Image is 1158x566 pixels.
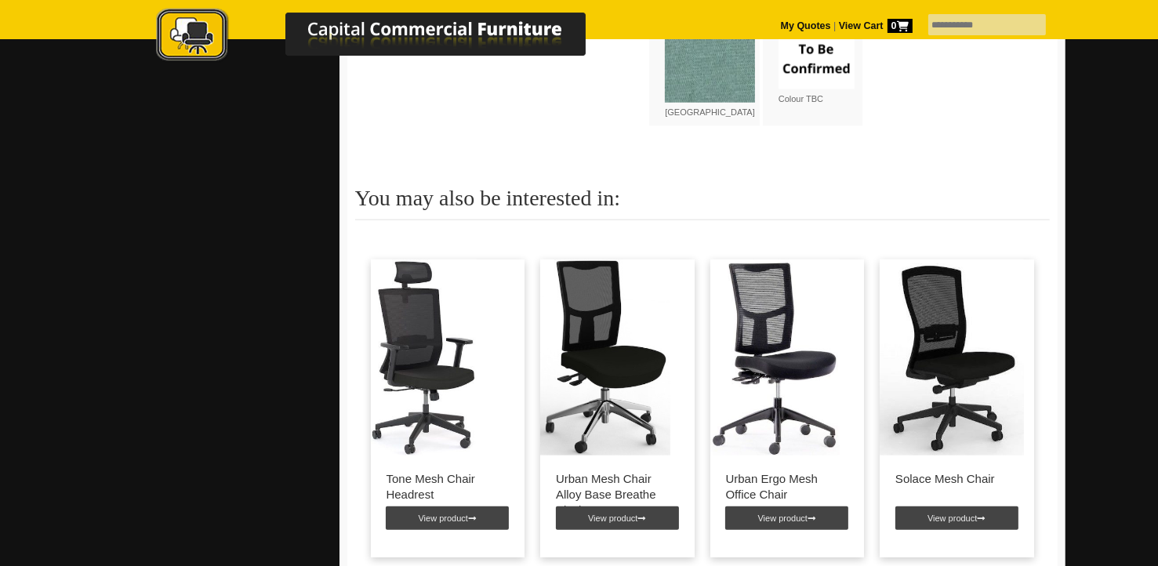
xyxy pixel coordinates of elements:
p: Tone Mesh Chair Headrest [387,471,510,503]
img: Colour TBC [779,13,855,90]
img: Splice Lagoon [665,13,755,103]
p: Urban Ergo Mesh Office Chair [726,471,849,503]
img: Urban Ergo Mesh Office Chair [710,259,840,455]
a: View Cart0 [836,20,912,31]
p: Solace Mesh Chair [895,471,1018,487]
a: View product [556,506,679,530]
a: My Quotes [781,20,831,31]
img: Solace Mesh Chair [880,259,1024,455]
p: Urban Mesh Chair Alloy Base Breathe Black [556,471,679,518]
strong: View Cart [839,20,913,31]
a: View product [386,506,509,530]
img: Tone Mesh Chair Headrest [371,259,477,455]
img: Urban Mesh Chair Alloy Base Breathe Black [540,259,670,455]
label: [GEOGRAPHIC_DATA] [665,13,755,118]
span: 0 [888,19,913,33]
label: Colour TBC [779,13,855,105]
a: View product [725,506,848,530]
a: View product [895,506,1018,530]
h2: You may also be interested in: [355,187,1050,220]
img: Capital Commercial Furniture Logo [113,8,662,65]
a: Capital Commercial Furniture Logo [113,8,662,70]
